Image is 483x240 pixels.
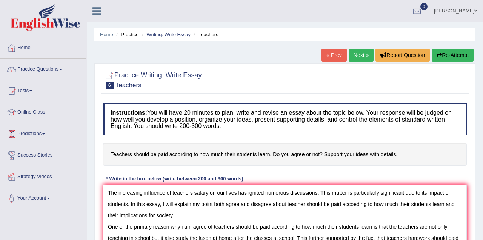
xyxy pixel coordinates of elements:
li: Practice [114,31,138,38]
h2: Practice Writing: Write Essay [103,70,202,89]
div: * Write in the box below (write between 200 and 300 words) [103,175,246,182]
small: Teachers [115,82,142,89]
a: Writing: Write Essay [146,32,191,37]
a: Home [0,37,86,56]
a: « Prev [321,49,346,62]
a: Strategy Videos [0,166,86,185]
a: Success Stories [0,145,86,164]
a: Home [100,32,113,37]
h4: You will have 20 minutes to plan, write and revise an essay about the topic below. Your response ... [103,103,467,135]
span: 6 [106,82,114,89]
button: Re-Attempt [432,49,474,62]
a: Your Account [0,188,86,207]
button: Report Question [375,49,430,62]
a: Next » [349,49,374,62]
a: Predictions [0,123,86,142]
a: Practice Questions [0,59,86,78]
span: 0 [420,3,428,10]
li: Teachers [192,31,218,38]
a: Tests [0,80,86,99]
h4: Teachers should be paid according to how much their students learn. Do you agree or not? Support ... [103,143,467,166]
b: Instructions: [111,109,147,116]
a: Online Class [0,102,86,121]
